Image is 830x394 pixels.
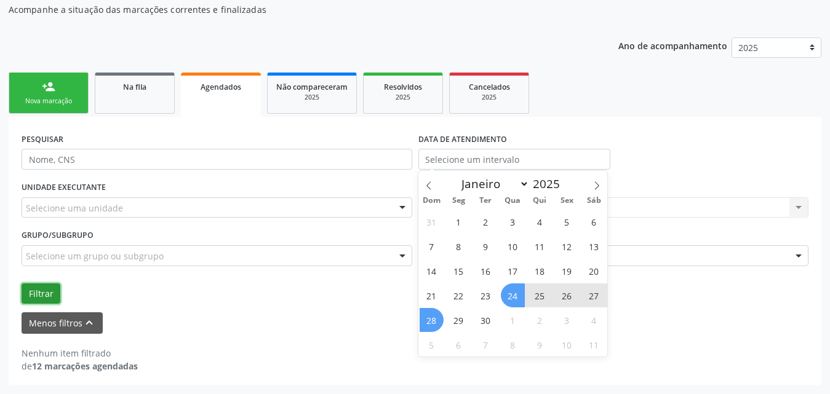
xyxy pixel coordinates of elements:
span: Setembro 5, 2025 [555,210,579,234]
span: Setembro 15, 2025 [447,259,471,283]
span: Setembro 13, 2025 [582,234,606,258]
span: Outubro 3, 2025 [555,308,579,332]
span: Outubro 11, 2025 [582,333,606,357]
span: Setembro 18, 2025 [528,259,552,283]
span: Outubro 2, 2025 [528,308,552,332]
div: Nova marcação [18,97,79,106]
span: Setembro 29, 2025 [447,308,471,332]
span: Setembro 1, 2025 [447,210,471,234]
span: Setembro 20, 2025 [582,259,606,283]
span: Setembro 14, 2025 [420,259,444,283]
span: Selecione um grupo ou subgrupo [26,250,164,262]
span: Setembro 28, 2025 [420,308,444,332]
span: Setembro 19, 2025 [555,259,579,283]
select: Month [456,175,530,192]
span: Outubro 6, 2025 [447,333,471,357]
span: Ter [472,197,499,205]
label: Grupo/Subgrupo [22,226,94,245]
label: UNIDADE EXECUTANTE [22,178,106,197]
div: person_add [42,80,55,93]
span: Outubro 10, 2025 [555,333,579,357]
span: Agosto 31, 2025 [420,210,444,234]
span: Setembro 2, 2025 [474,210,498,234]
span: Setembro 24, 2025 [501,283,525,307]
span: Setembro 4, 2025 [528,210,552,234]
span: Setembro 22, 2025 [447,283,471,307]
span: Dom [418,197,445,205]
span: Setembro 25, 2025 [528,283,552,307]
p: Acompanhe a situação das marcações correntes e finalizadas [9,3,578,16]
button: Filtrar [22,283,60,304]
span: Setembro 8, 2025 [447,234,471,258]
span: Cancelados [469,82,510,92]
span: Outubro 9, 2025 [528,333,552,357]
i: keyboard_arrow_up [82,316,96,329]
div: 2025 [276,93,348,102]
div: 2025 [458,93,520,102]
span: Setembro 3, 2025 [501,210,525,234]
span: Selecione uma unidade [26,202,123,215]
span: Setembro 6, 2025 [582,210,606,234]
button: Menos filtroskeyboard_arrow_up [22,312,103,334]
span: Na fila [123,82,146,92]
input: Selecione um intervalo [418,149,610,170]
span: Seg [445,197,472,205]
input: Nome, CNS [22,149,412,170]
span: Setembro 11, 2025 [528,234,552,258]
span: Outubro 1, 2025 [501,308,525,332]
span: Qua [499,197,526,205]
label: DATA DE ATENDIMENTO [418,130,507,149]
span: Setembro 21, 2025 [420,283,444,307]
span: Setembro 10, 2025 [501,234,525,258]
span: Sáb [580,197,607,205]
span: Setembro 9, 2025 [474,234,498,258]
div: de [22,360,138,372]
span: Setembro 12, 2025 [555,234,579,258]
span: Setembro 17, 2025 [501,259,525,283]
div: 2025 [372,93,434,102]
span: Setembro 30, 2025 [474,308,498,332]
span: Setembro 27, 2025 [582,283,606,307]
span: Qui [526,197,553,205]
span: Setembro 7, 2025 [420,234,444,258]
span: Não compareceram [276,82,348,92]
span: Setembro 23, 2025 [474,283,498,307]
span: Outubro 5, 2025 [420,333,444,357]
input: Year [529,176,570,192]
span: Outubro 7, 2025 [474,333,498,357]
span: Outubro 4, 2025 [582,308,606,332]
div: Nenhum item filtrado [22,347,138,360]
strong: 12 marcações agendadas [32,360,138,372]
span: Agendados [201,82,241,92]
label: PESQUISAR [22,130,63,149]
span: Setembro 26, 2025 [555,283,579,307]
span: Outubro 8, 2025 [501,333,525,357]
span: Resolvidos [384,82,422,92]
p: Ano de acompanhamento [618,37,727,53]
span: Sex [553,197,580,205]
span: Setembro 16, 2025 [474,259,498,283]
